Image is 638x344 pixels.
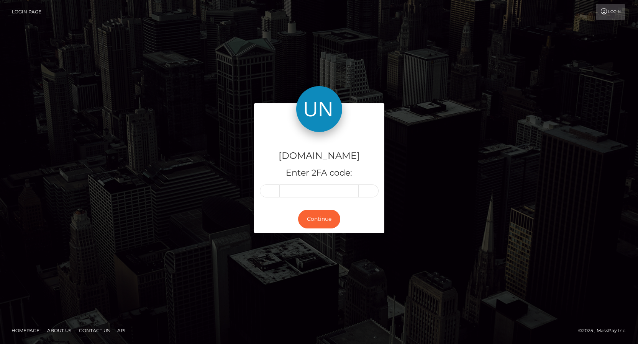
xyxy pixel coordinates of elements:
a: API [114,324,129,336]
a: Login Page [12,4,41,20]
button: Continue [298,210,340,228]
a: Contact Us [76,324,113,336]
div: © 2025 , MassPay Inc. [578,326,632,335]
a: Homepage [8,324,43,336]
h5: Enter 2FA code: [260,167,379,179]
a: Login [596,4,625,20]
img: Unlockt.me [296,86,342,132]
h4: [DOMAIN_NAME] [260,149,379,163]
a: About Us [44,324,74,336]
